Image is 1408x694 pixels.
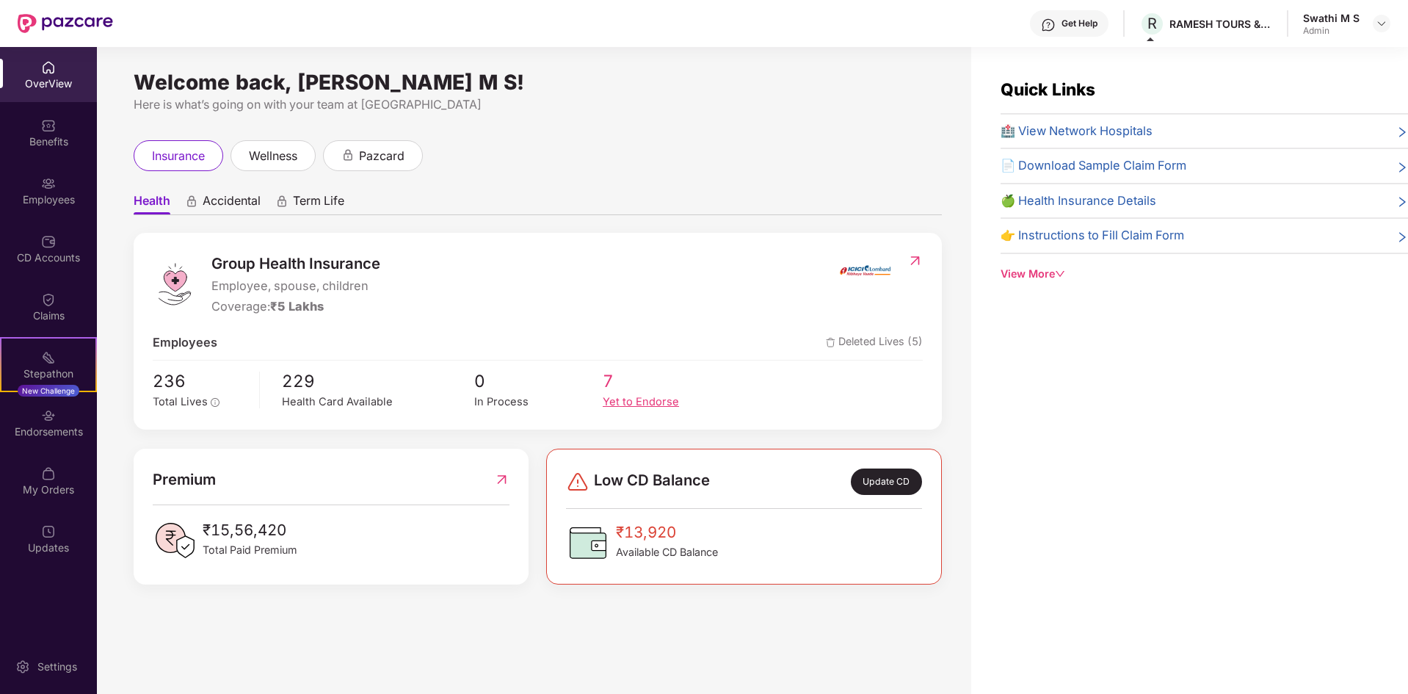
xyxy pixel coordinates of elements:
[1001,192,1156,211] span: 🍏 Health Insurance Details
[1055,269,1065,279] span: down
[15,659,30,674] img: svg+xml;base64,PHN2ZyBpZD0iU2V0dGluZy0yMHgyMCIgeG1sbnM9Imh0dHA6Ly93d3cudzMub3JnLzIwMDAvc3ZnIiB3aW...
[1169,17,1272,31] div: RAMESH TOURS & TRAVELS PRIVATE LIMITED
[41,60,56,75] img: svg+xml;base64,PHN2ZyBpZD0iSG9tZSIgeG1sbnM9Imh0dHA6Ly93d3cudzMub3JnLzIwMDAvc3ZnIiB3aWR0aD0iMjAiIG...
[275,195,289,208] div: animation
[211,297,380,317] div: Coverage:
[1001,79,1095,99] span: Quick Links
[1001,266,1408,282] div: View More
[41,466,56,481] img: svg+xml;base64,PHN2ZyBpZD0iTXlfT3JkZXJzIiBkYXRhLW5hbWU9Ik15IE9yZGVycyIgeG1sbnM9Imh0dHA6Ly93d3cudz...
[282,394,474,411] div: Health Card Available
[41,408,56,423] img: svg+xml;base64,PHN2ZyBpZD0iRW5kb3JzZW1lbnRzIiB4bWxucz0iaHR0cDovL3d3dy53My5vcmcvMjAwMC9zdmciIHdpZH...
[153,333,217,353] span: Employees
[33,659,81,674] div: Settings
[826,333,923,353] span: Deleted Lives (5)
[153,518,197,563] img: PaidPremiumIcon
[18,385,79,397] div: New Challenge
[1001,156,1186,176] span: 📄 Download Sample Claim Form
[341,148,355,162] div: animation
[1376,18,1387,29] img: svg+xml;base64,PHN2ZyBpZD0iRHJvcGRvd24tMzJ4MzIiIHhtbG5zPSJodHRwOi8vd3d3LnczLm9yZy8yMDAwL3N2ZyIgd2...
[594,469,710,495] span: Low CD Balance
[359,147,404,165] span: pazcard
[153,468,216,491] span: Premium
[270,299,324,314] span: ₹5 Lakhs
[603,394,731,411] div: Yet to Endorse
[616,521,718,544] span: ₹13,920
[203,542,297,558] span: Total Paid Premium
[566,470,589,494] img: svg+xml;base64,PHN2ZyBpZD0iRGFuZ2VyLTMyeDMyIiB4bWxucz0iaHR0cDovL3d3dy53My5vcmcvMjAwMC9zdmciIHdpZH...
[1303,11,1360,25] div: Swathi M S
[1303,25,1360,37] div: Admin
[203,193,261,214] span: Accidental
[603,368,731,394] span: 7
[1147,15,1157,32] span: R
[1041,18,1056,32] img: svg+xml;base64,PHN2ZyBpZD0iSGVscC0zMngzMiIgeG1sbnM9Imh0dHA6Ly93d3cudzMub3JnLzIwMDAvc3ZnIiB3aWR0aD...
[616,544,718,560] span: Available CD Balance
[134,95,942,114] div: Here is what’s going on with your team at [GEOGRAPHIC_DATA]
[41,234,56,249] img: svg+xml;base64,PHN2ZyBpZD0iQ0RfQWNjb3VudHMiIGRhdGEtbmFtZT0iQ0QgQWNjb3VudHMiIHhtbG5zPSJodHRwOi8vd3...
[211,277,380,296] span: Employee, spouse, children
[41,176,56,191] img: svg+xml;base64,PHN2ZyBpZD0iRW1wbG95ZWVzIiB4bWxucz0iaHR0cDovL3d3dy53My5vcmcvMjAwMC9zdmciIHdpZHRoPS...
[41,292,56,307] img: svg+xml;base64,PHN2ZyBpZD0iQ2xhaW0iIHhtbG5zPSJodHRwOi8vd3d3LnczLm9yZy8yMDAwL3N2ZyIgd2lkdGg9IjIwIi...
[153,368,249,394] span: 236
[41,524,56,539] img: svg+xml;base64,PHN2ZyBpZD0iVXBkYXRlZCIgeG1sbnM9Imh0dHA6Ly93d3cudzMub3JnLzIwMDAvc3ZnIiB3aWR0aD0iMj...
[211,398,219,407] span: info-circle
[1396,229,1408,245] span: right
[474,394,603,411] div: In Process
[18,14,113,33] img: New Pazcare Logo
[249,147,297,165] span: wellness
[494,468,509,491] img: RedirectIcon
[474,368,603,394] span: 0
[134,193,170,214] span: Health
[1396,159,1408,176] span: right
[153,262,197,306] img: logo
[1396,195,1408,211] span: right
[185,195,198,208] div: animation
[566,521,610,565] img: CDBalanceIcon
[838,252,893,289] img: insurerIcon
[1062,18,1097,29] div: Get Help
[1001,122,1153,141] span: 🏥 View Network Hospitals
[293,193,344,214] span: Term Life
[826,338,835,347] img: deleteIcon
[134,76,942,88] div: Welcome back, [PERSON_NAME] M S!
[153,395,208,408] span: Total Lives
[1396,125,1408,141] span: right
[203,518,297,542] span: ₹15,56,420
[152,147,205,165] span: insurance
[1,366,95,381] div: Stepathon
[1001,226,1184,245] span: 👉 Instructions to Fill Claim Form
[211,252,380,275] span: Group Health Insurance
[41,118,56,133] img: svg+xml;base64,PHN2ZyBpZD0iQmVuZWZpdHMiIHhtbG5zPSJodHRwOi8vd3d3LnczLm9yZy8yMDAwL3N2ZyIgd2lkdGg9Ij...
[41,350,56,365] img: svg+xml;base64,PHN2ZyB4bWxucz0iaHR0cDovL3d3dy53My5vcmcvMjAwMC9zdmciIHdpZHRoPSIyMSIgaGVpZ2h0PSIyMC...
[851,469,922,495] div: Update CD
[282,368,474,394] span: 229
[907,253,923,268] img: RedirectIcon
